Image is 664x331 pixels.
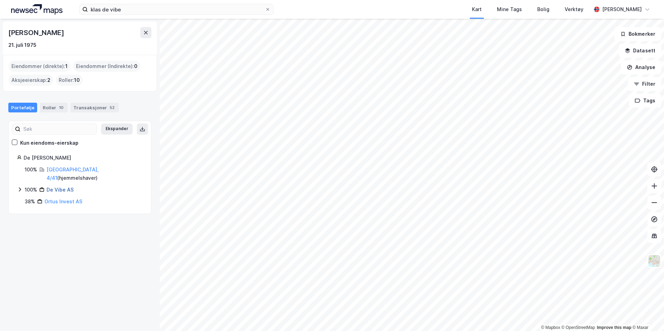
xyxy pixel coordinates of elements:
[74,76,80,84] span: 10
[629,94,661,108] button: Tags
[565,5,583,14] div: Verktøy
[597,325,631,330] a: Improve this map
[629,298,664,331] div: Kontrollprogram for chat
[24,154,143,162] div: De [PERSON_NAME]
[9,61,70,72] div: Eiendommer (direkte) :
[472,5,482,14] div: Kart
[44,198,82,204] a: Ortus Invest AS
[621,60,661,74] button: Analyse
[8,27,65,38] div: [PERSON_NAME]
[47,167,99,181] a: [GEOGRAPHIC_DATA], 4/41
[56,75,83,86] div: Roller :
[73,61,140,72] div: Eiendommer (Indirekte) :
[40,103,68,112] div: Roller
[629,298,664,331] iframe: Chat Widget
[20,139,78,147] div: Kun eiendoms-eierskap
[619,44,661,58] button: Datasett
[65,62,68,70] span: 1
[25,165,37,174] div: 100%
[8,41,36,49] div: 21. juli 1975
[562,325,595,330] a: OpenStreetMap
[11,4,63,15] img: logo.a4113a55bc3d86da70a041830d287a7e.svg
[628,77,661,91] button: Filter
[25,197,35,206] div: 38%
[497,5,522,14] div: Mine Tags
[9,75,53,86] div: Aksjeeierskap :
[20,124,97,134] input: Søk
[47,165,143,182] div: ( hjemmelshaver )
[537,5,549,14] div: Bolig
[134,62,138,70] span: 0
[47,187,74,193] a: De Vibe AS
[541,325,560,330] a: Mapbox
[101,124,133,135] button: Ekspander
[614,27,661,41] button: Bokmerker
[58,104,65,111] div: 10
[47,76,50,84] span: 2
[602,5,642,14] div: [PERSON_NAME]
[25,186,37,194] div: 100%
[108,104,116,111] div: 52
[88,4,265,15] input: Søk på adresse, matrikkel, gårdeiere, leietakere eller personer
[648,254,661,268] img: Z
[70,103,119,112] div: Transaksjoner
[8,103,37,112] div: Portefølje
